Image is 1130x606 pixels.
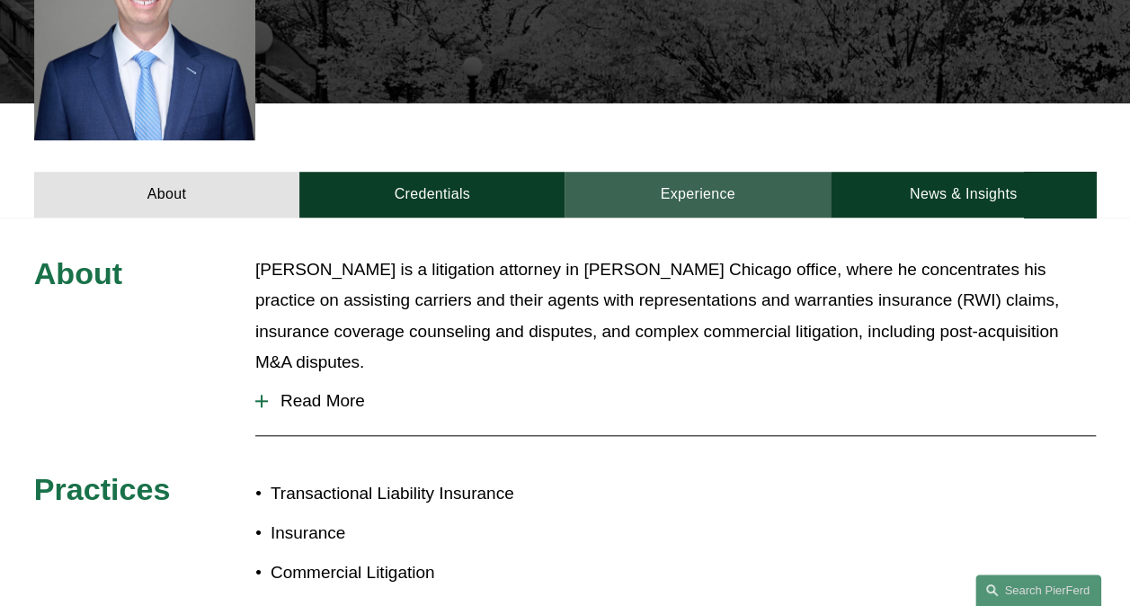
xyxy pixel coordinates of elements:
a: News & Insights [831,172,1096,218]
p: Insurance [271,518,565,548]
a: About [34,172,299,218]
p: Commercial Litigation [271,557,565,588]
a: Credentials [299,172,565,218]
button: Read More [255,378,1096,424]
span: Practices [34,472,171,506]
span: About [34,256,122,290]
a: Search this site [975,575,1101,606]
a: Experience [565,172,830,218]
span: Read More [268,391,1096,411]
p: Transactional Liability Insurance [271,478,565,509]
p: [PERSON_NAME] is a litigation attorney in [PERSON_NAME] Chicago office, where he concentrates his... [255,254,1096,378]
